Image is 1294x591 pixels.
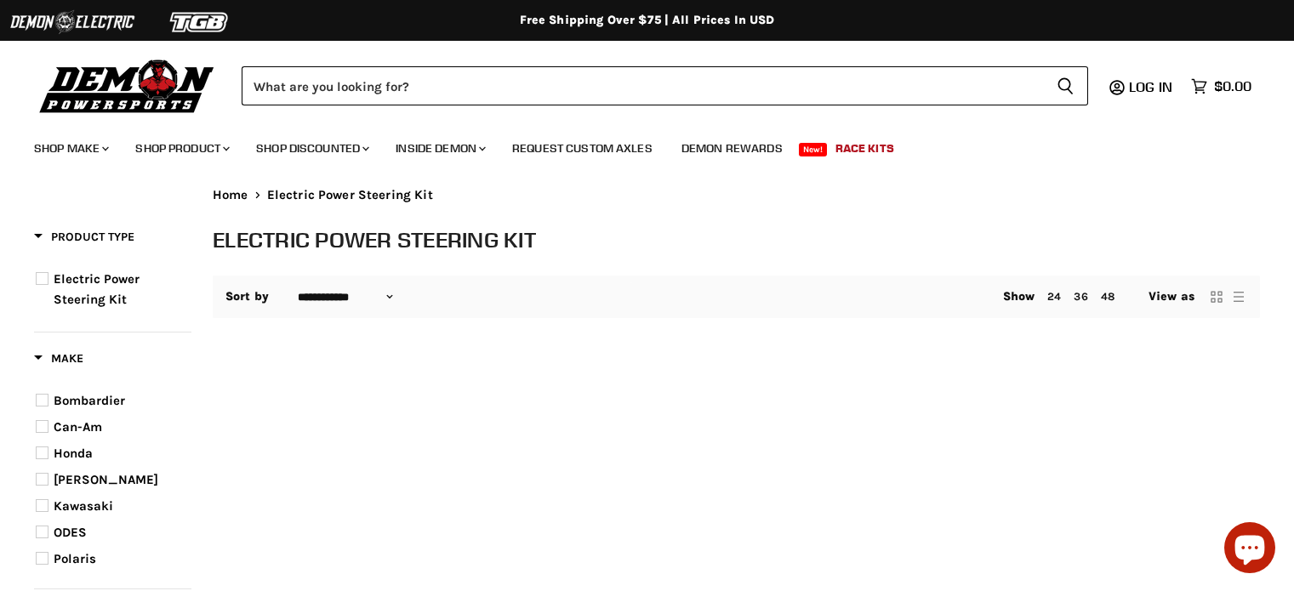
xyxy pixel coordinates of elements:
[34,350,83,372] button: Filter by Make
[54,498,113,514] span: Kawasaki
[54,393,125,408] span: Bombardier
[242,66,1088,105] form: Product
[34,230,134,244] span: Product Type
[669,131,795,166] a: Demon Rewards
[54,446,93,461] span: Honda
[34,55,220,116] img: Demon Powersports
[1003,289,1035,304] span: Show
[9,6,136,38] img: Demon Electric Logo 2
[758,354,982,577] a: Polaris RZR 800 Rugged Electric Power Steering Kit
[1121,79,1183,94] a: Log in
[213,225,1260,253] h1: Electric Power Steering Kit
[21,124,1247,166] ul: Main menu
[54,525,87,540] span: ODES
[1149,290,1194,304] span: View as
[243,131,379,166] a: Shop Discounted
[492,354,715,577] a: Honda Pioneer 500 Rugged Electric Power Steering Kit
[383,131,496,166] a: Inside Demon
[1230,288,1247,305] button: list view
[1208,288,1225,305] button: grid view
[1023,354,1247,577] a: Polaris Ranger 800 Rugged Electric Power Steering Kit
[799,143,828,156] span: New!
[213,188,248,202] a: Home
[1129,78,1172,95] span: Log in
[136,6,264,38] img: TGB Logo 2
[1219,522,1280,577] inbox-online-store-chat: Shopify online store chat
[54,419,102,435] span: Can-Am
[34,351,83,366] span: Make
[54,551,96,566] span: Polaris
[213,188,1260,202] nav: Breadcrumbs
[499,131,665,166] a: Request Custom Axles
[1074,290,1087,303] a: 36
[123,131,240,166] a: Shop Product
[1101,290,1114,303] a: 48
[34,229,134,250] button: Filter by Product Type
[1214,78,1251,94] span: $0.00
[242,66,1043,105] input: Search
[225,354,449,577] a: Honda Pioneer 520 Rugged Electric Power Steering Kit
[54,271,140,307] span: Electric Power Steering Kit
[54,472,158,487] span: [PERSON_NAME]
[823,131,907,166] a: Race Kits
[1047,290,1061,303] a: 24
[21,131,119,166] a: Shop Make
[1043,66,1088,105] button: Search
[225,290,269,304] label: Sort by
[213,276,1260,318] nav: Collection utilities
[267,188,433,202] span: Electric Power Steering Kit
[1183,74,1260,99] a: $0.00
